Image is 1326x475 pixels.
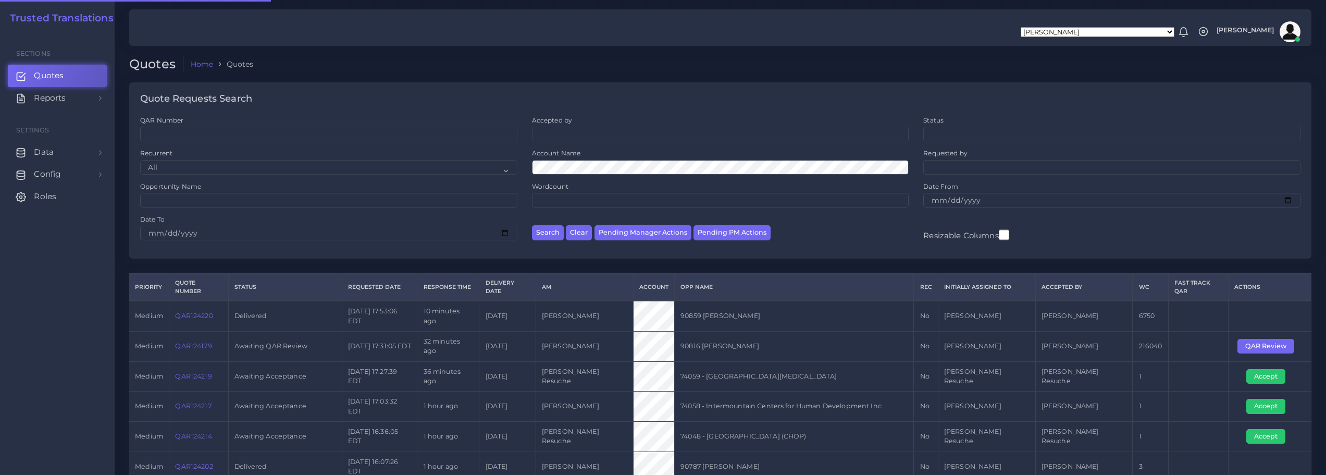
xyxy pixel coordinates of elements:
td: [PERSON_NAME] [938,301,1035,331]
td: [DATE] [479,392,536,422]
td: [PERSON_NAME] Resuche [938,361,1035,392]
a: Accept [1246,372,1293,380]
th: Delivery Date [479,274,536,301]
button: Accept [1246,429,1285,444]
td: [PERSON_NAME] Resuche [1035,361,1133,392]
a: QAR124214 [175,432,212,440]
a: QAR Review [1237,342,1302,350]
span: Config [34,168,61,180]
td: 1 [1133,361,1168,392]
td: 36 minutes ago [417,361,479,392]
td: 90859 [PERSON_NAME] [674,301,913,331]
td: [DATE] [479,421,536,452]
label: Account Name [532,149,581,157]
td: 6750 [1133,301,1168,331]
a: QAR124219 [175,372,212,380]
th: Account [633,274,674,301]
td: Awaiting Acceptance [228,392,342,422]
span: medium [135,312,163,320]
span: medium [135,432,163,440]
th: AM [536,274,633,301]
td: 1 [1133,421,1168,452]
td: [DATE] 17:03:32 EDT [342,392,417,422]
td: [DATE] [479,301,536,331]
td: [DATE] [479,331,536,361]
span: medium [135,342,163,350]
td: [PERSON_NAME] [536,301,633,331]
label: Opportunity Name [140,182,201,191]
button: QAR Review [1237,339,1294,354]
a: Home [191,59,214,69]
label: Recurrent [140,149,172,157]
label: Accepted by [532,116,573,125]
button: Pending Manager Actions [594,225,691,240]
td: [PERSON_NAME] [536,331,633,361]
label: Wordcount [532,182,568,191]
a: QAR124217 [175,402,211,410]
button: Accept [1246,369,1285,384]
li: Quotes [213,59,253,69]
th: Quote Number [169,274,229,301]
th: Priority [129,274,169,301]
td: [DATE] 16:36:05 EDT [342,421,417,452]
span: [PERSON_NAME] [1217,27,1274,34]
td: 74058 - Intermountain Centers for Human Development Inc [674,392,913,422]
td: 1 [1133,392,1168,422]
th: Status [228,274,342,301]
a: Reports [8,87,107,109]
label: Status [923,116,944,125]
a: Config [8,163,107,185]
label: Date To [140,215,165,224]
a: Data [8,141,107,163]
td: [PERSON_NAME] Resuche [536,421,633,452]
td: No [914,361,938,392]
td: Awaiting Acceptance [228,421,342,452]
td: 1 hour ago [417,392,479,422]
td: 32 minutes ago [417,331,479,361]
td: No [914,421,938,452]
th: Initially Assigned to [938,274,1035,301]
label: QAR Number [140,116,183,125]
span: medium [135,402,163,410]
td: [PERSON_NAME] Resuche [1035,421,1133,452]
span: medium [135,462,163,470]
th: Response Time [417,274,479,301]
span: Quotes [34,70,64,81]
td: [PERSON_NAME] [536,392,633,422]
span: Roles [34,191,56,202]
td: Delivered [228,301,342,331]
td: [DATE] [479,361,536,392]
a: Roles [8,186,107,208]
td: [PERSON_NAME] [1035,331,1133,361]
td: [DATE] 17:27:39 EDT [342,361,417,392]
th: WC [1133,274,1168,301]
td: [DATE] 17:53:06 EDT [342,301,417,331]
a: Trusted Translations [3,13,114,25]
td: No [914,392,938,422]
img: avatar [1280,21,1300,42]
td: Awaiting QAR Review [228,331,342,361]
a: Accept [1246,432,1293,440]
td: No [914,331,938,361]
a: [PERSON_NAME]avatar [1211,21,1304,42]
button: Pending PM Actions [693,225,771,240]
span: Data [34,147,54,158]
td: 90816 [PERSON_NAME] [674,331,913,361]
td: [PERSON_NAME] [1035,392,1133,422]
input: Resizable Columns [999,228,1009,241]
td: 74048 - [GEOGRAPHIC_DATA] (CHOP) [674,421,913,452]
button: Search [532,225,564,240]
th: REC [914,274,938,301]
span: Settings [16,126,49,134]
td: [DATE] 17:31:05 EDT [342,331,417,361]
th: Requested Date [342,274,417,301]
label: Requested by [923,149,968,157]
td: 1 hour ago [417,421,479,452]
th: Fast Track QAR [1168,274,1228,301]
button: Clear [566,225,592,240]
td: Awaiting Acceptance [228,361,342,392]
td: 10 minutes ago [417,301,479,331]
a: Quotes [8,65,107,87]
td: [PERSON_NAME] [938,331,1035,361]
